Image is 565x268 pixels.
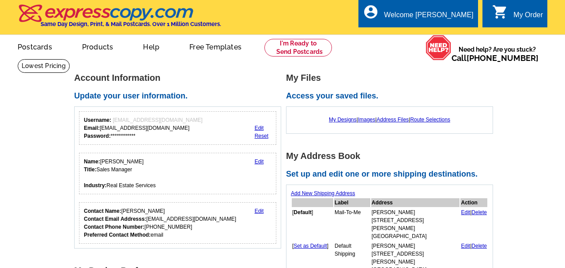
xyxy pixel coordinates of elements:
div: Your personal details. [79,153,276,194]
td: Mail-To-Me [334,208,370,241]
a: Edit [255,208,264,214]
a: Free Templates [175,36,256,57]
strong: Email: [84,125,100,131]
a: Delete [471,209,487,215]
a: Help [129,36,173,57]
a: Set as Default [294,243,327,249]
a: Reset [255,133,268,139]
div: My Order [513,11,543,23]
div: [PERSON_NAME] [EMAIL_ADDRESS][DOMAIN_NAME] [PHONE_NUMBER] email [84,207,236,239]
a: Images [358,117,375,123]
td: | [460,208,487,241]
div: Who should we contact regarding order issues? [79,202,276,244]
a: Edit [255,159,264,165]
img: help [426,35,452,60]
span: Need help? Are you stuck? [452,45,543,63]
div: | | | [291,111,488,128]
a: Route Selections [410,117,450,123]
th: Label [334,198,370,207]
strong: Industry: [84,182,106,189]
a: shopping_cart My Order [492,10,543,21]
th: Action [460,198,487,207]
strong: Contact Email Addresss: [84,216,147,222]
strong: Password: [84,133,111,139]
strong: Title: [84,166,96,173]
i: shopping_cart [492,4,508,20]
a: Edit [461,209,470,215]
strong: Contact Name: [84,208,121,214]
h1: My Address Book [286,151,498,161]
div: Your login information. [79,111,276,145]
h4: Same Day Design, Print, & Mail Postcards. Over 1 Million Customers. [41,21,221,27]
strong: Name: [84,159,100,165]
a: My Designs [329,117,357,123]
a: Products [68,36,128,57]
a: [PHONE_NUMBER] [467,53,539,63]
div: [PERSON_NAME] Sales Manager Real Estate Services [84,158,156,189]
b: Default [294,209,312,215]
strong: Username: [84,117,111,123]
h2: Set up and edit one or more shipping destinations. [286,170,498,179]
a: Edit [255,125,264,131]
th: Address [371,198,460,207]
span: [EMAIL_ADDRESS][DOMAIN_NAME] [113,117,202,123]
h1: My Files [286,73,498,83]
h1: Account Information [74,73,286,83]
strong: Contact Phone Number: [84,224,144,230]
span: Call [452,53,539,63]
h2: Access your saved files. [286,91,498,101]
td: [PERSON_NAME] [STREET_ADDRESS][PERSON_NAME] [GEOGRAPHIC_DATA] [371,208,460,241]
td: [ ] [292,208,333,241]
a: Same Day Design, Print, & Mail Postcards. Over 1 Million Customers. [18,11,221,27]
a: Edit [461,243,470,249]
a: Add New Shipping Address [291,190,355,196]
i: account_circle [363,4,379,20]
a: Postcards [4,36,66,57]
h2: Update your user information. [74,91,286,101]
strong: Preferred Contact Method: [84,232,151,238]
div: Welcome [PERSON_NAME] [384,11,473,23]
a: Address Files [377,117,409,123]
a: Delete [471,243,487,249]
